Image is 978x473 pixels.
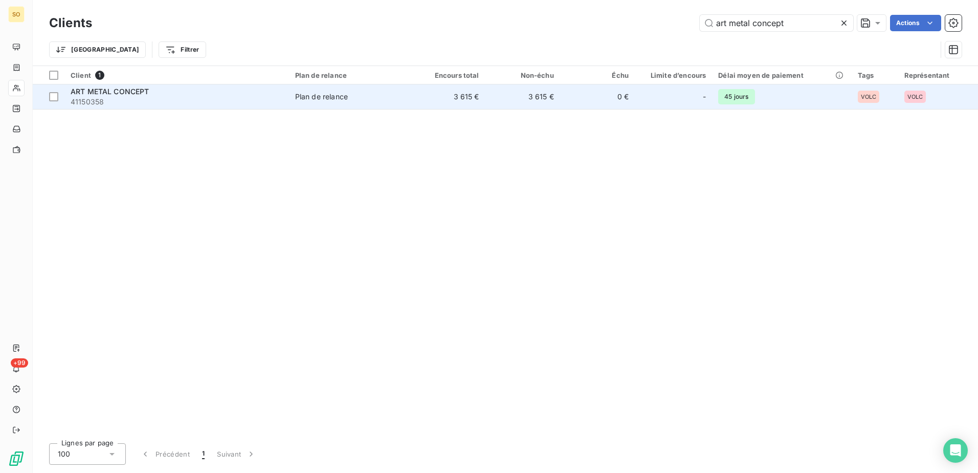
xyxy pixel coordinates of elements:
span: 1 [95,71,104,80]
div: SO [8,6,25,23]
span: VOLC [907,94,923,100]
div: Tags [858,71,892,79]
span: 1 [202,449,205,459]
div: Plan de relance [295,92,348,102]
button: [GEOGRAPHIC_DATA] [49,41,146,58]
div: Open Intercom Messenger [943,438,968,463]
img: Logo LeanPay [8,450,25,467]
div: Échu [566,71,629,79]
td: 0 € [560,84,635,109]
div: Limite d’encours [641,71,706,79]
button: Suivant [211,443,262,465]
span: 100 [58,449,70,459]
span: 41150358 [71,97,283,107]
span: VOLC [861,94,877,100]
button: Précédent [134,443,196,465]
span: ART METAL CONCEPT [71,87,149,96]
td: 3 615 € [485,84,560,109]
span: 45 jours [718,89,754,104]
button: Filtrer [159,41,206,58]
div: Encours total [416,71,479,79]
div: Délai moyen de paiement [718,71,845,79]
button: 1 [196,443,211,465]
div: Plan de relance [295,71,405,79]
div: Non-échu [492,71,554,79]
div: Représentant [904,71,972,79]
h3: Clients [49,14,92,32]
button: Actions [890,15,941,31]
span: +99 [11,358,28,368]
input: Rechercher [700,15,853,31]
span: Client [71,71,91,79]
td: 3 615 € [410,84,485,109]
span: - [703,92,706,102]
